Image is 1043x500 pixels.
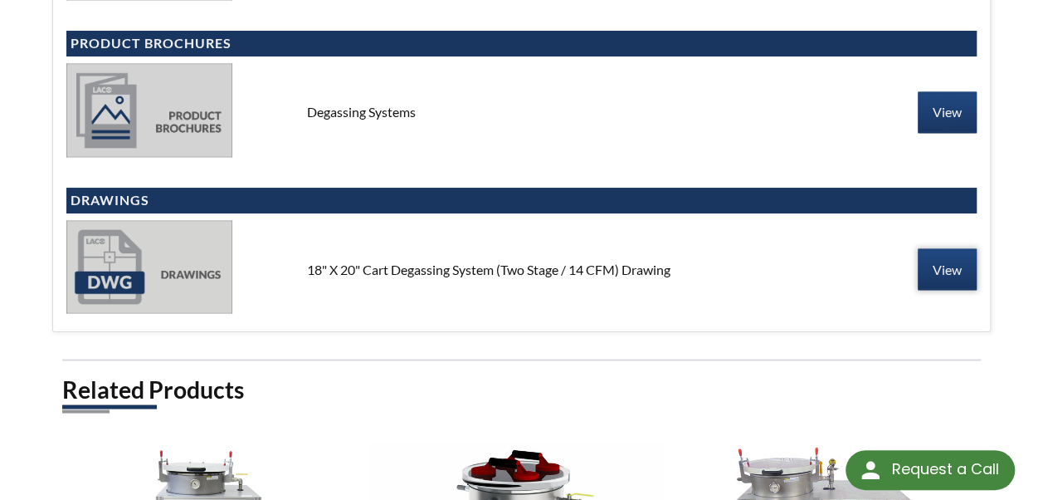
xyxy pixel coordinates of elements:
a: View [918,248,977,290]
h4: Product Brochures [71,35,972,52]
div: 18" X 20" Cart Degassing System (Two Stage / 14 CFM) Drawing [294,260,749,278]
h2: Related Products [62,374,981,404]
h4: Drawings [71,192,972,209]
img: drawings-dbc82c2fa099a12033583e1b2f5f2fc87839638bef2df456352de0ba3a5177af.jpg [66,220,232,313]
div: Degassing Systems [294,103,749,121]
div: Request a Call [846,450,1015,490]
div: Request a Call [891,450,998,488]
img: product_brochures-81b49242bb8394b31c113ade466a77c846893fb1009a796a1a03a1a1c57cbc37.jpg [66,63,232,156]
img: round button [857,457,884,483]
a: View [918,91,977,133]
